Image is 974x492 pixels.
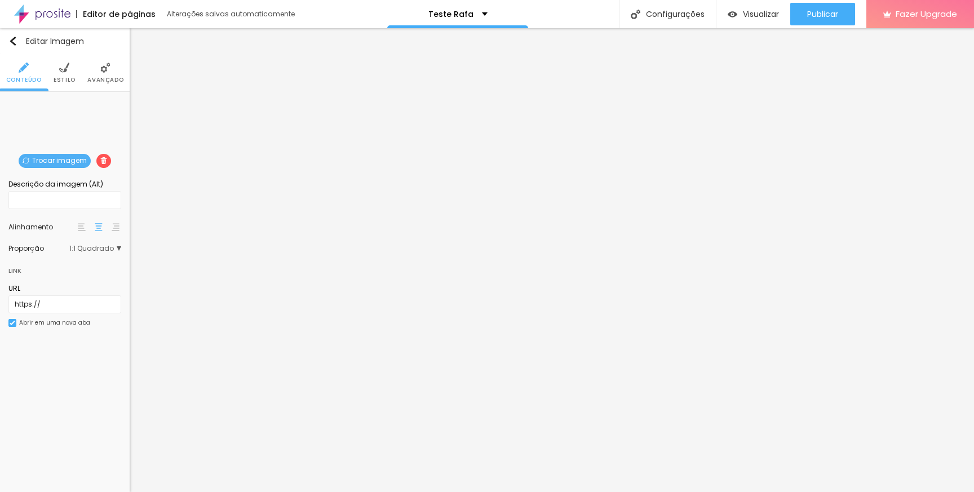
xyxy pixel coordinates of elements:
[130,28,974,492] iframe: Editor
[8,37,84,46] div: Editar Imagem
[59,63,69,73] img: Icone
[8,37,17,46] img: Icone
[8,283,121,294] div: URL
[8,258,121,278] div: Link
[112,223,119,231] img: paragraph-right-align.svg
[69,245,121,252] span: 1:1 Quadrado
[6,77,42,83] span: Conteúdo
[100,63,110,73] img: Icone
[19,320,90,326] div: Abrir em uma nova aba
[54,77,76,83] span: Estilo
[428,10,473,18] p: Teste Rafa
[8,264,21,277] div: Link
[100,157,107,164] img: Icone
[631,10,640,19] img: Icone
[95,223,103,231] img: paragraph-center-align.svg
[716,3,790,25] button: Visualizar
[167,11,296,17] div: Alterações salvas automaticamente
[23,157,29,164] img: Icone
[19,154,91,168] span: Trocar imagem
[10,320,15,326] img: Icone
[78,223,86,231] img: paragraph-left-align.svg
[807,10,838,19] span: Publicar
[8,179,121,189] div: Descrição da imagem (Alt)
[728,10,737,19] img: view-1.svg
[76,10,156,18] div: Editor de páginas
[8,245,69,252] div: Proporção
[19,63,29,73] img: Icone
[790,3,855,25] button: Publicar
[896,9,957,19] span: Fazer Upgrade
[743,10,779,19] span: Visualizar
[87,77,123,83] span: Avançado
[8,224,76,231] div: Alinhamento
